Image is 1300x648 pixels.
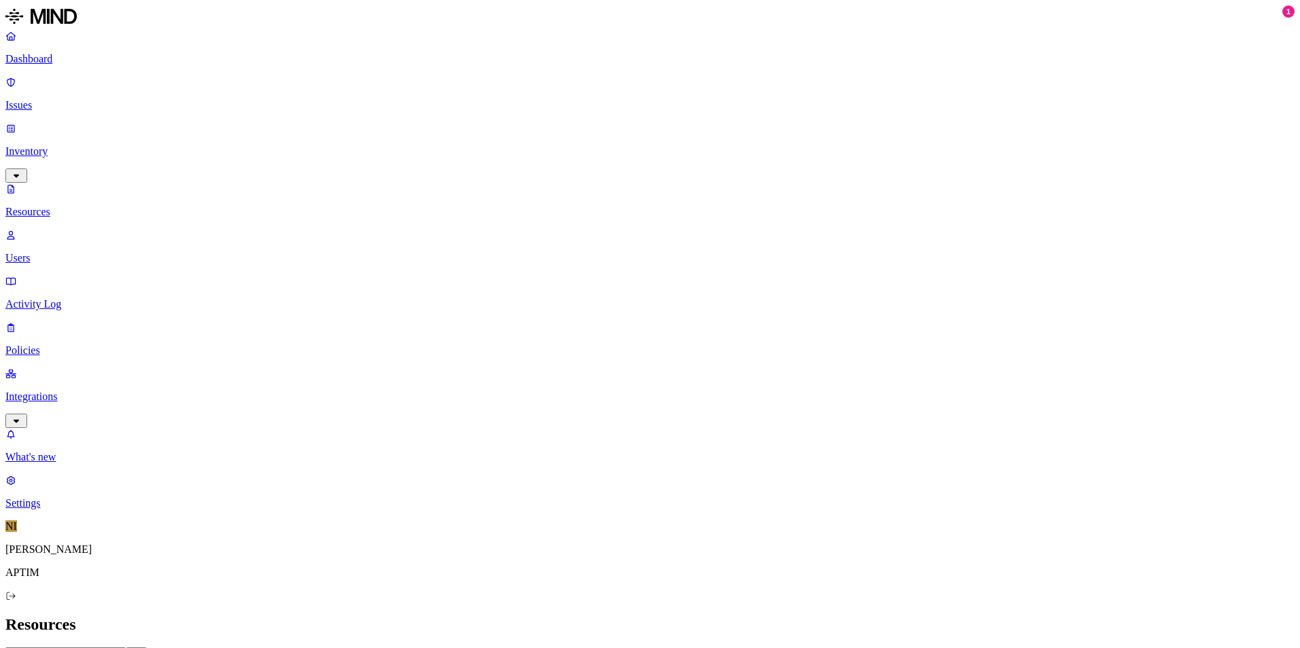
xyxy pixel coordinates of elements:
[5,30,1295,65] a: Dashboard
[5,252,1295,264] p: Users
[5,615,1295,634] h2: Resources
[5,275,1295,310] a: Activity Log
[5,391,1295,403] p: Integrations
[5,474,1295,509] a: Settings
[5,321,1295,357] a: Policies
[1282,5,1295,18] div: 1
[5,53,1295,65] p: Dashboard
[5,99,1295,111] p: Issues
[5,451,1295,463] p: What's new
[5,566,1295,579] p: APTIM
[5,298,1295,310] p: Activity Log
[5,5,77,27] img: MIND
[5,183,1295,218] a: Resources
[5,122,1295,181] a: Inventory
[5,367,1295,426] a: Integrations
[5,145,1295,158] p: Inventory
[5,497,1295,509] p: Settings
[5,76,1295,111] a: Issues
[5,206,1295,218] p: Resources
[5,229,1295,264] a: Users
[5,344,1295,357] p: Policies
[5,428,1295,463] a: What's new
[5,520,17,532] span: NI
[5,5,1295,30] a: MIND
